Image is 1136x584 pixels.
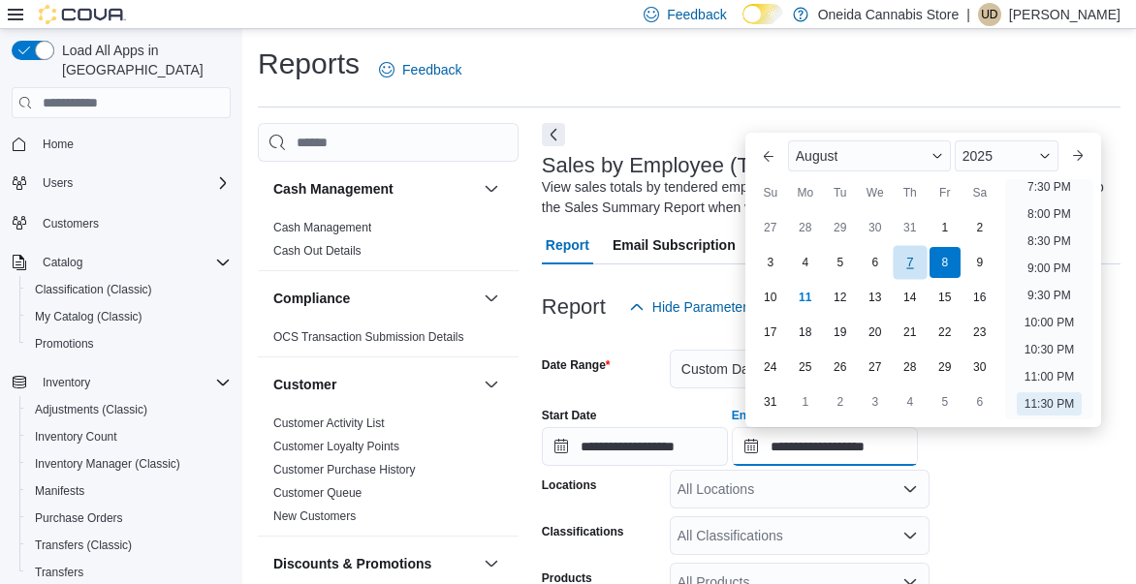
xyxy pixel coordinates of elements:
button: Manifests [19,477,238,505]
button: Next [542,123,565,146]
a: Home [35,133,81,156]
button: Catalog [4,249,238,276]
span: My Catalog (Classic) [35,309,142,324]
button: Customer [273,375,476,394]
button: Custom Date [670,350,930,388]
div: day-12 [825,282,856,313]
span: Transfers (Classic) [35,538,132,553]
span: Transfers (Classic) [27,534,231,557]
span: Customers [35,210,231,234]
ul: Time [1005,179,1093,419]
a: New Customers [273,509,356,523]
span: Classification (Classic) [27,278,231,301]
a: Customer Purchase History [273,463,416,476]
div: Su [755,177,786,208]
span: Email Subscription [613,226,736,264]
h1: Reports [258,45,360,83]
button: Home [4,130,238,158]
label: End Date [732,408,782,423]
li: 9:00 PM [1020,257,1079,280]
span: OCS Transaction Submission Details [273,329,464,345]
button: Users [35,171,80,195]
button: Users [4,169,238,197]
button: Cash Management [273,179,476,199]
span: Transfers [27,561,231,584]
button: Purchase Orders [19,505,238,532]
div: day-11 [790,282,821,313]
span: Dark Mode [742,24,743,25]
span: Feedback [402,60,461,79]
span: Customer Purchase History [273,462,416,477]
span: Hide Parameters [652,297,754,317]
h3: Customer [273,375,336,394]
a: Inventory Count [27,425,125,448]
div: August, 2025 [753,210,997,419]
div: day-23 [964,317,995,348]
div: day-14 [895,282,926,313]
span: Inventory Count [27,425,231,448]
a: Transfers [27,561,91,584]
div: day-15 [930,282,961,313]
span: Catalog [43,255,82,270]
span: Cash Out Details [273,243,362,259]
div: day-28 [790,212,821,243]
button: Promotions [19,330,238,357]
div: day-31 [895,212,926,243]
span: Transfers [35,565,83,580]
button: Inventory [35,371,98,394]
button: Cash Management [480,177,503,200]
li: 10:00 PM [1017,311,1082,334]
input: Press the down key to enter a popover containing a calendar. Press the escape key to close the po... [732,427,918,466]
a: Manifests [27,479,92,503]
label: Classifications [542,524,624,539]
a: Adjustments (Classic) [27,398,155,421]
span: Customer Activity List [273,415,385,431]
button: Open list of options [902,481,918,497]
p: [PERSON_NAME] [1009,3,1120,26]
div: Fr [930,177,961,208]
h3: Compliance [273,289,350,308]
div: day-24 [755,352,786,383]
button: Adjustments (Classic) [19,396,238,423]
h3: Report [542,295,606,319]
span: Home [43,137,74,152]
li: 9:30 PM [1020,284,1079,307]
h3: Sales by Employee (Tendered) [542,154,834,177]
div: day-31 [755,386,786,417]
button: Open list of options [902,528,918,543]
img: Cova [39,5,126,24]
a: Classification (Classic) [27,278,160,301]
div: day-22 [930,317,961,348]
span: Purchase Orders [35,510,123,526]
button: Previous Month [753,140,784,171]
span: Customer Queue [273,485,362,501]
span: Adjustments (Classic) [35,402,147,417]
span: Inventory [43,375,90,390]
div: day-3 [755,247,786,278]
input: Dark Mode [742,4,783,24]
span: Inventory Count [35,429,117,445]
span: Inventory Manager (Classic) [35,456,180,472]
span: UD [981,3,997,26]
button: Compliance [273,289,476,308]
div: day-17 [755,317,786,348]
div: Compliance [258,325,519,356]
button: Inventory Count [19,423,238,450]
span: Inventory Manager (Classic) [27,452,231,476]
p: Oneida Cannabis Store [818,3,960,26]
div: day-3 [860,386,891,417]
a: Customers [35,212,107,235]
div: View sales totals by tendered employee for a specified date range. This report is equivalent to t... [542,177,1111,218]
span: Cash Management [273,220,371,235]
div: day-1 [930,212,961,243]
div: day-10 [755,282,786,313]
div: day-25 [790,352,821,383]
a: My Catalog (Classic) [27,305,150,328]
div: day-27 [860,352,891,383]
button: Customer [480,373,503,396]
button: Inventory Manager (Classic) [19,450,238,477]
li: 11:30 PM [1017,392,1082,415]
span: Inventory [35,371,231,394]
a: Customer Activity List [273,416,385,430]
span: Users [43,175,73,191]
